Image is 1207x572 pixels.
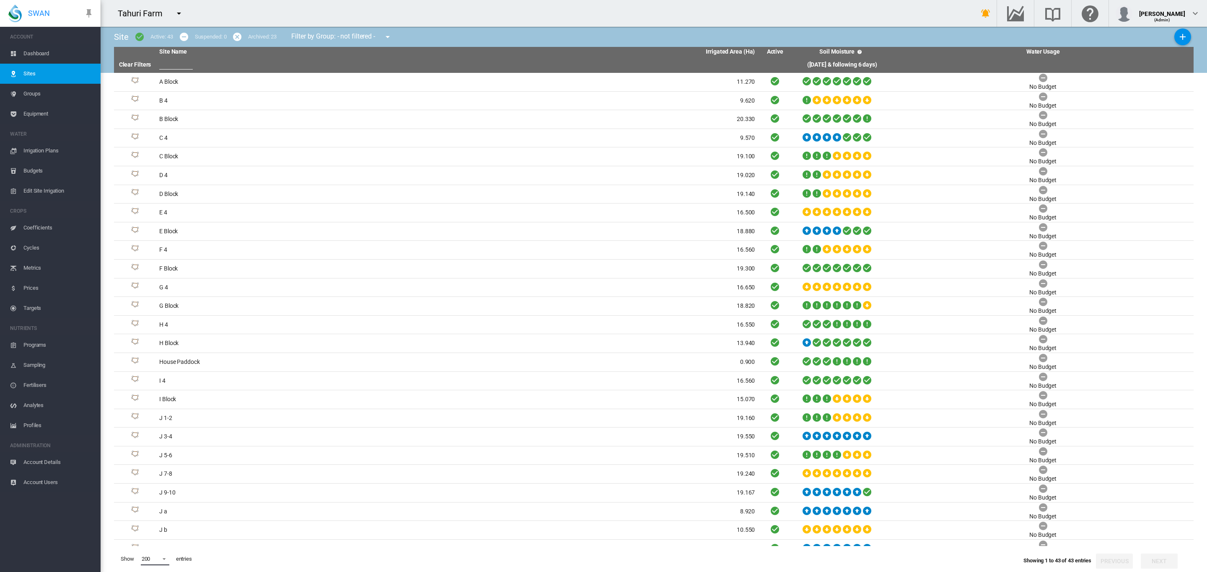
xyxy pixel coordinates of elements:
[156,446,457,465] td: J 5-6
[156,297,457,315] td: G Block
[130,506,140,516] img: 1.svg
[117,152,153,162] div: Site Id: 37278
[117,227,153,237] div: Site Id: 37289
[457,129,759,147] td: 9.570
[156,166,457,185] td: D 4
[23,355,94,375] span: Sampling
[1029,494,1057,502] div: No Budget
[1190,8,1200,18] md-icon: icon-chevron-down
[117,525,153,535] div: Site Id: 37317
[1029,270,1057,278] div: No Budget
[457,502,759,521] td: 8.920
[457,110,759,129] td: 20.330
[114,540,1194,559] tr: Site Id: 37333 J c 13.650 No Budget
[23,415,94,435] span: Profiles
[10,322,94,335] span: NUTRIENTS
[1029,419,1057,428] div: No Budget
[1043,8,1063,18] md-icon: Search the knowledge base
[457,390,759,409] td: 15.070
[23,161,94,181] span: Budgets
[173,552,195,566] span: entries
[117,488,153,498] div: Site Id: 37240
[457,297,759,315] td: 18.820
[156,92,457,110] td: B 4
[114,297,1194,316] tr: Site Id: 37295 G Block 18.820 No Budget
[117,170,153,180] div: Site Id: 37281
[179,32,189,42] md-icon: icon-minus-circle
[1029,120,1057,129] div: No Budget
[114,465,1194,484] tr: Site Id: 37319 J 7-8 19.240 No Budget
[130,432,140,442] img: 1.svg
[23,141,94,161] span: Irrigation Plans
[114,278,1194,297] tr: Site Id: 37292 G 4 16.650 No Budget
[117,357,153,367] div: Site Id: 37301
[457,540,759,558] td: 13.650
[117,133,153,143] div: Site Id: 37280
[114,334,1194,353] tr: Site Id: 37306 H Block 13.940 No Budget
[457,204,759,222] td: 16.500
[130,357,140,367] img: 1.svg
[156,260,457,278] td: F Block
[114,428,1194,446] tr: Site Id: 37313 J 3-4 19.550 No Budget
[130,320,140,330] img: 1.svg
[23,472,94,492] span: Account Users
[117,208,153,218] div: Site Id: 37291
[130,208,140,218] img: 1.svg
[156,521,457,539] td: J b
[114,166,1194,185] tr: Site Id: 37281 D 4 19.020 No Budget
[117,320,153,330] div: Site Id: 37307
[117,264,153,274] div: Site Id: 37290
[10,204,94,218] span: CROPS
[1029,157,1057,166] div: No Budget
[114,129,1194,148] tr: Site Id: 37280 C 4 9.570 No Budget
[156,110,457,129] td: B Block
[1029,363,1057,371] div: No Budget
[1029,531,1057,539] div: No Budget
[23,104,94,124] span: Equipment
[457,465,759,483] td: 19.240
[1141,554,1178,569] button: Next
[117,114,153,124] div: Site Id: 37277
[117,77,153,87] div: Site Id: 37269
[117,552,137,566] span: Show
[1029,83,1057,91] div: No Budget
[28,8,50,18] span: SWAN
[156,334,457,353] td: H Block
[457,334,759,353] td: 13.940
[457,73,759,91] td: 11.270
[457,241,759,259] td: 16.560
[379,28,396,45] button: icon-menu-down
[457,147,759,166] td: 19.100
[156,465,457,483] td: J 7-8
[130,114,140,124] img: 1.svg
[1096,554,1133,569] button: Previous
[457,409,759,428] td: 19.160
[117,506,153,516] div: Site Id: 37315
[114,73,1194,92] tr: Site Id: 37269 A Block 11.270 No Budget
[1029,344,1057,353] div: No Budget
[156,241,457,259] td: F 4
[1029,438,1057,446] div: No Budget
[156,222,457,241] td: E Block
[114,147,1194,166] tr: Site Id: 37278 C Block 19.100 No Budget
[457,92,759,110] td: 9.620
[248,33,277,41] div: Archived: 23
[195,33,227,41] div: Suspended: 0
[117,394,153,405] div: Site Id: 37305
[114,222,1194,241] tr: Site Id: 37289 E Block 18.880 No Budget
[130,282,140,292] img: 1.svg
[156,502,457,521] td: J a
[792,57,892,73] th: ([DATE] & following 6 days)
[118,8,170,19] div: Tahuri Farm
[156,372,457,390] td: I 4
[114,204,1194,222] tr: Site Id: 37291 E 4 16.500 No Budget
[130,264,140,274] img: 1.svg
[117,544,153,554] div: Site Id: 37333
[23,181,94,201] span: Edit Site Irrigation
[156,353,457,371] td: House Paddock
[156,73,457,91] td: A Block
[23,395,94,415] span: Analytes
[130,227,140,237] img: 1.svg
[130,133,140,143] img: 1.svg
[156,484,457,502] td: J 9-10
